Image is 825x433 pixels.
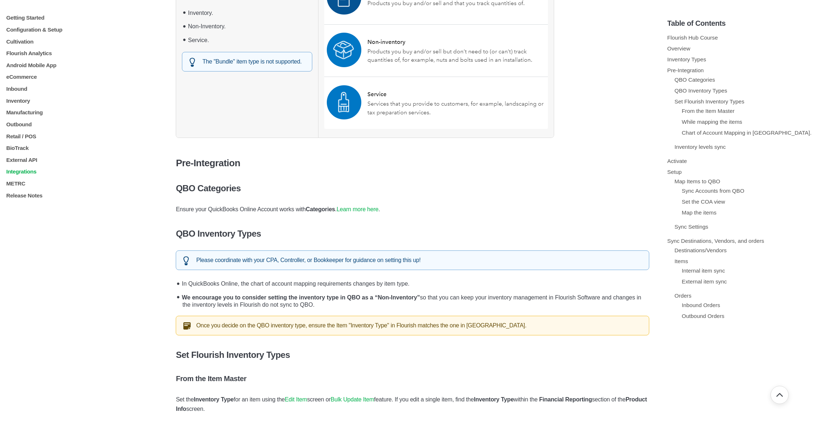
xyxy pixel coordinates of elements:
a: Sync Destinations, Vendors, and orders [667,238,764,244]
a: Flourish Hub Course [667,34,718,41]
a: Configuration & Setup [5,26,143,33]
button: Go back to top of document [771,386,789,404]
a: While mapping the items [682,119,742,125]
a: Set the COA view [682,199,725,205]
a: Map the items [682,209,716,216]
a: Retail / POS [5,133,143,139]
a: Cultivation [5,38,143,44]
a: Internal item sync [682,267,725,274]
a: BioTrack [5,145,143,151]
a: Outbound [5,121,143,127]
h5: From the Item Master [176,375,649,383]
h3: Pre-Integration [176,158,649,169]
a: eCommerce [5,74,143,80]
li: Inventory. [186,5,312,19]
a: Sync Settings [675,224,708,230]
li: so that you can keep your inventory management in Flourish Software and changes in the inventory ... [179,290,649,310]
section: Table of Contents [667,7,820,422]
strong: Inventory Type [194,396,234,403]
a: Android Mobile App [5,62,143,68]
a: Sync Accounts from QBO [682,188,744,194]
strong: Financial Reporting [539,396,592,403]
div: Once you decide on the QBO inventory type, ensure the Item "Inventory Type" in Flourish matches t... [176,316,649,335]
h4: Set Flourish Inventory Types [176,350,649,360]
a: Chart of Account Mapping in [GEOGRAPHIC_DATA]. [682,130,812,136]
a: Learn more here [337,206,378,212]
li: Non-Inventory. [186,19,312,33]
a: Setup [667,169,682,175]
a: Map Items to QBO [675,178,720,184]
a: From the Item Master [682,108,735,114]
a: QBO Inventory Types [675,87,727,94]
a: Integrations [5,168,143,175]
a: Inventory Types [667,56,706,62]
a: Destinations/Vendors [675,247,727,253]
a: QBO Categories [675,77,715,83]
a: Edit Item [285,396,307,403]
a: Getting Started [5,15,143,21]
a: Activate [667,158,687,164]
a: Overview [667,45,690,52]
a: Flourish Analytics [5,50,143,56]
strong: We encourage you to consider setting the inventory type in QBO as a “Non-Inventory” [182,294,420,301]
p: Ensure your QuickBooks Online Account works with . . [176,205,649,214]
div: The "Bundle" item type is not supported. [182,52,312,72]
p: Set the for an item using the screen or feature. If you edit a single item, find the within the s... [176,395,649,414]
li: Service. [186,32,312,46]
h4: QBO Categories [176,183,649,193]
h5: Table of Contents [667,19,820,28]
a: METRC [5,180,143,187]
div: Please coordinate with your CPA, Controller, or Bookkeeper for guidance on setting this up! [176,250,649,270]
a: Pre-Integration [667,67,704,73]
strong: Inventory Type [474,396,514,403]
li: In QuickBooks Online, the chart of account mapping requirements changes by item type. [179,276,649,290]
a: Inventory [5,98,143,104]
a: Inventory levels sync [675,144,726,150]
a: Outbound Orders [682,313,724,319]
strong: Product Info [176,396,647,412]
a: Manufacturing [5,109,143,115]
h4: QBO Inventory Types [176,229,649,239]
a: Items [675,258,688,264]
strong: Categories [306,206,335,212]
a: Inbound [5,86,143,92]
a: External item sync [682,278,727,285]
a: Release Notes [5,192,143,199]
a: Orders [675,293,691,299]
a: Set Flourish Inventory Types [675,98,744,105]
a: External API [5,157,143,163]
a: Inbound Orders [682,302,720,308]
a: Bulk Update Item [331,396,374,403]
